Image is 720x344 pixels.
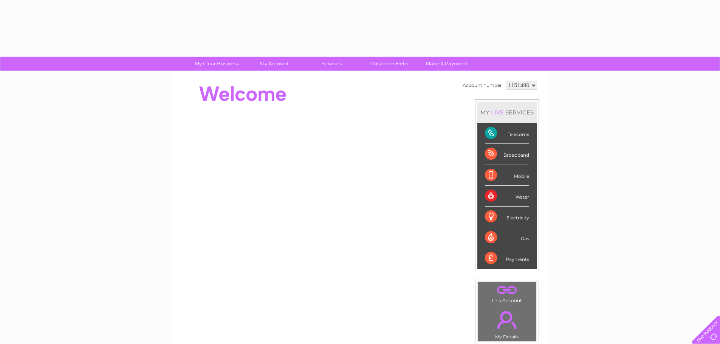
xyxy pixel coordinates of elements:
[485,207,529,227] div: Electricity
[485,144,529,165] div: Broadband
[480,307,534,333] a: .
[478,281,536,305] td: Link Account
[485,248,529,268] div: Payments
[485,165,529,186] div: Mobile
[485,123,529,144] div: Telecoms
[489,109,505,116] div: LIVE
[300,57,363,71] a: Services
[243,57,305,71] a: My Account
[415,57,478,71] a: Make A Payment
[485,227,529,248] div: Gas
[461,79,504,92] td: Account number
[358,57,420,71] a: Customer Help
[477,102,537,123] div: MY SERVICES
[480,284,534,297] a: .
[186,57,248,71] a: My Clear Business
[478,305,536,342] td: My Details
[485,186,529,207] div: Water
